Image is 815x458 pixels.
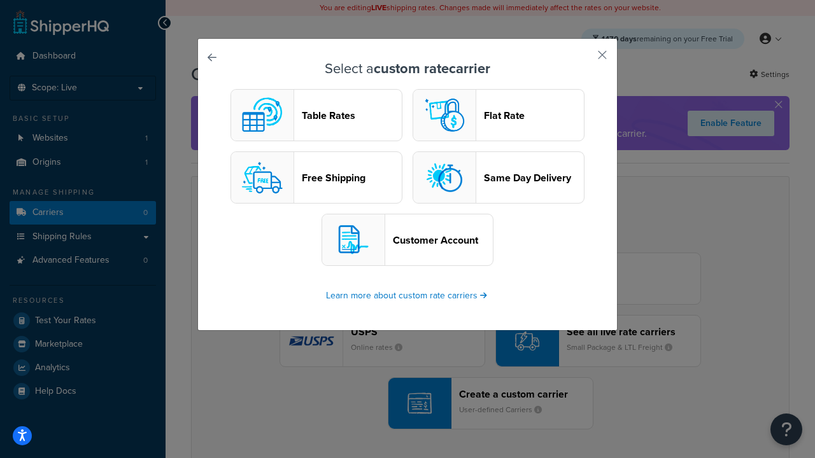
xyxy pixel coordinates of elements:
button: custom logoTable Rates [230,89,402,141]
img: flat logo [419,90,470,141]
img: free logo [237,152,288,203]
img: sameday logo [419,152,470,203]
button: flat logoFlat Rate [413,89,585,141]
header: Customer Account [393,234,493,246]
button: customerAccount logoCustomer Account [322,214,493,266]
header: Flat Rate [484,109,584,121]
header: Free Shipping [302,172,402,184]
a: Learn more about custom rate carriers [326,289,489,302]
h3: Select a [230,61,585,76]
header: Same Day Delivery [484,172,584,184]
header: Table Rates [302,109,402,121]
img: customerAccount logo [328,214,379,265]
img: custom logo [237,90,288,141]
button: sameday logoSame Day Delivery [413,151,585,204]
strong: custom rate carrier [374,58,490,79]
button: free logoFree Shipping [230,151,402,204]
